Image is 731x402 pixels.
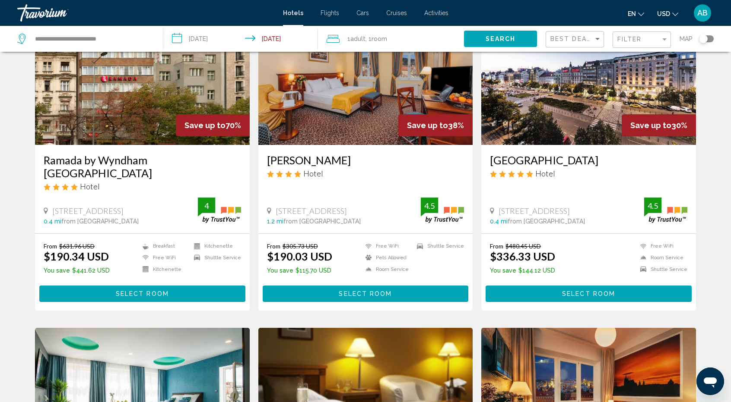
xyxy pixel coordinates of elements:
[424,9,448,16] a: Activities
[636,242,687,250] li: Free WiFi
[490,169,687,178] div: 5 star Hotel
[267,169,464,178] div: 4 star Hotel
[386,9,407,16] a: Cruises
[490,250,555,263] ins: $336.33 USD
[263,286,469,301] button: Select Room
[267,242,280,250] span: From
[356,9,369,16] a: Cars
[644,201,661,211] div: 4.5
[263,288,469,297] a: Select Room
[630,121,671,130] span: Save up to
[657,7,678,20] button: Change currency
[61,218,139,225] span: from [GEOGRAPHIC_DATA]
[486,288,692,297] a: Select Room
[486,36,516,43] span: Search
[535,169,555,178] span: Hotel
[486,286,692,301] button: Select Room
[622,114,696,136] div: 30%
[184,121,226,130] span: Save up to
[267,267,332,274] p: $115.70 USD
[490,154,687,166] a: [GEOGRAPHIC_DATA]
[44,267,110,274] p: $441.62 USD
[321,9,339,16] a: Flights
[267,250,332,263] ins: $190.03 USD
[421,198,464,223] img: trustyou-badge.svg
[44,182,241,191] div: 4 star Hotel
[499,206,570,216] span: [STREET_ADDRESS]
[628,7,644,20] button: Change language
[52,206,124,216] span: [STREET_ADDRESS]
[198,198,241,223] img: trustyou-badge.svg
[490,267,555,274] p: $144.12 USD
[490,242,503,250] span: From
[644,198,687,223] img: trustyou-badge.svg
[505,242,541,250] del: $480.45 USD
[691,4,714,22] button: User Menu
[562,291,615,298] span: Select Room
[613,31,671,49] button: Filter
[347,33,365,45] span: 1
[138,266,190,273] li: Kitchenette
[198,201,215,211] div: 4
[44,267,70,274] span: You save
[481,7,696,145] img: Hotel image
[283,9,303,16] a: Hotels
[190,242,241,250] li: Kitchenette
[339,291,392,298] span: Select Room
[464,31,537,47] button: Search
[407,121,448,130] span: Save up to
[490,267,516,274] span: You save
[490,218,508,225] span: 0.4 mi
[421,201,438,211] div: 4.5
[398,114,473,136] div: 38%
[44,242,57,250] span: From
[696,367,724,395] iframe: Button to launch messaging window
[413,242,464,250] li: Shuttle Service
[267,218,283,225] span: 1.2 mi
[44,218,61,225] span: 0.4 mi
[361,242,413,250] li: Free WiFi
[35,7,250,145] img: Hotel image
[365,33,387,45] span: , 1
[508,218,585,225] span: from [GEOGRAPHIC_DATA]
[44,154,241,179] a: Ramada by Wyndham [GEOGRAPHIC_DATA]
[283,218,361,225] span: from [GEOGRAPHIC_DATA]
[636,266,687,273] li: Shuttle Service
[138,254,190,261] li: Free WiFi
[372,35,387,42] span: Room
[116,291,169,298] span: Select Room
[657,10,670,17] span: USD
[303,169,323,178] span: Hotel
[636,254,687,261] li: Room Service
[138,242,190,250] li: Breakfast
[17,4,274,22] a: Travorium
[628,10,636,17] span: en
[697,9,708,17] span: AB
[267,154,464,166] a: [PERSON_NAME]
[680,33,693,45] span: Map
[693,35,714,43] button: Toggle map
[39,286,245,301] button: Select Room
[283,242,318,250] del: $305.73 USD
[163,26,318,52] button: Check-in date: Aug 21, 2025 Check-out date: Aug 23, 2025
[190,254,241,261] li: Shuttle Service
[39,288,245,297] a: Select Room
[350,35,365,42] span: Adult
[258,7,473,145] a: Hotel image
[176,114,250,136] div: 70%
[59,242,95,250] del: $631.96 USD
[361,266,413,273] li: Room Service
[617,36,642,43] span: Filter
[267,267,293,274] span: You save
[80,182,100,191] span: Hotel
